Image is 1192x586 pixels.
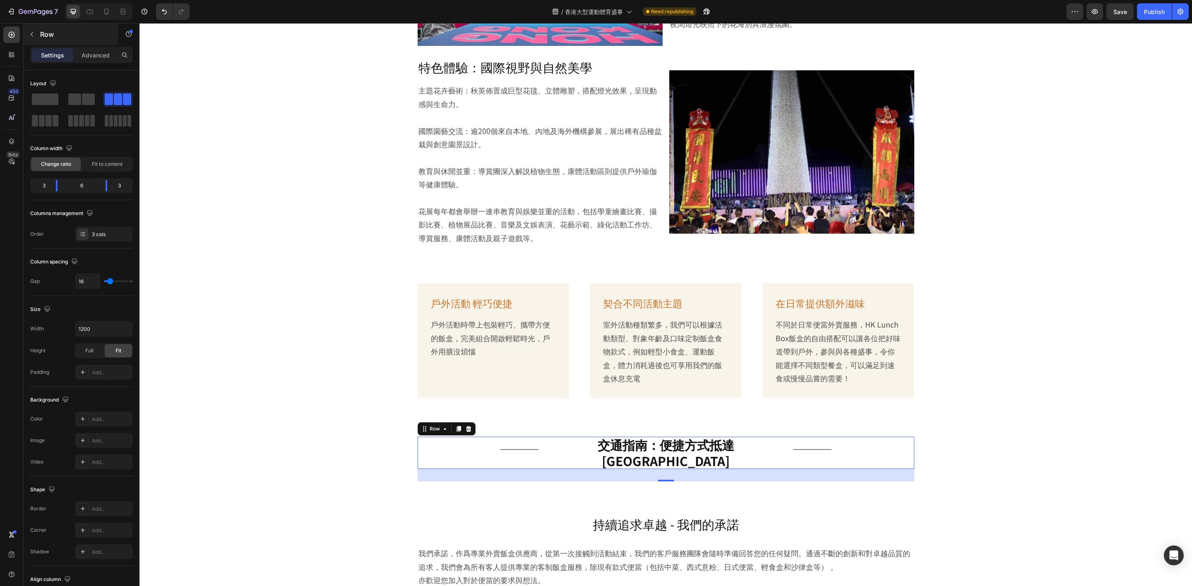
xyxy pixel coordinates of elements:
div: Padding [30,368,49,376]
div: 3 [114,180,131,191]
p: 我們承諾，作爲專業外賣飯盒供應商，從第一次接觸到活動結束，我們的客戶服務團隊會隨時準備回答您的任何疑問。通過不斷的創新和對卓越品質的追求，我們會為所有客人提供專業的客制飯盒服務，除現有款式便當（... [279,523,774,563]
span: Full [85,347,94,354]
div: Gap [30,277,40,285]
p: 國際園藝交流：逾200個來自本地、內地及海外機構參展，展出稀有品種盆栽與創意園景設計。 [279,101,522,128]
div: Image [30,437,45,444]
div: 6 [64,180,99,191]
span: Fit to content [92,160,123,168]
button: Save [1106,3,1134,20]
img: mega-events507x338.jpg [530,47,775,210]
p: 教育與休閒並重：導賞團深入解說植物生態，康體活動區則提供戶外瑜伽等健康體驗。 [279,141,522,168]
span: 香港大型運動體育盛事 [565,7,623,16]
p: Settings [41,51,64,60]
h2: 交通指南：便捷方式抵達[GEOGRAPHIC_DATA] [406,414,647,446]
button: 7 [3,3,62,20]
div: Publish [1144,7,1165,16]
div: Add... [92,369,131,376]
div: Shape [30,484,57,495]
div: Add... [92,527,131,534]
h2: 契合不同活動主題 [463,273,590,287]
div: Height [30,347,46,354]
p: 主題花卉藝術：秋英佈置成巨型花毯、立體雕塑，搭配燈光效果，呈現動感與生命力。 [279,60,522,87]
h2: 在日常提供額外滋味 [635,273,762,287]
div: Column spacing [30,256,79,268]
p: 不同於日常便當外賣服務，HK Lunch Box飯盒的自由搭配可以讓各位把好味道帶到戶外，參與與各種盛事，令你能選擇不同類型餐盒，可以滿足到速食或慢慢品嘗的需要！ [636,294,762,361]
p: 戶外活動時帶上包裝輕巧、攜帶方便的飯盒，完美組合開啟輕鬆時光，戶外用膳沒煩惱 [291,294,417,335]
div: Beta [6,151,20,158]
div: 450 [8,88,20,95]
p: 7 [54,7,58,17]
iframe: Design area [139,23,1192,586]
p: 花展每年都會舉辦一連串教育與娛樂並重的活動，包括學童繪畫比賽、攝影比賽、植物展品比賽、音樂及文娛表演、花藝示範、綠化活動工作坊、導賞服務、康體活動及親子遊戲等。 [279,181,522,221]
p: Advanced [82,51,110,60]
div: Align column [30,574,72,585]
span: Save [1113,8,1127,15]
div: Width [30,325,44,332]
h2: 持續追求卓越 - 我們的承諾 [278,492,775,510]
div: Border [30,505,46,512]
div: 3 [32,180,49,191]
div: Corner [30,526,47,534]
div: Undo/Redo [156,3,190,20]
span: Change ratio [41,160,71,168]
span: Need republishing [651,8,693,15]
div: Column width [30,143,74,154]
div: Color [30,415,43,423]
div: Add... [92,505,131,513]
h2: 特色體驗：國際視野與自然美學 [278,35,523,53]
div: Shadow [30,548,49,555]
div: Add... [92,416,131,423]
div: 3 cols [92,231,131,238]
div: Add... [92,548,131,556]
h2: 戶外活動 輕巧便捷 [291,273,418,287]
div: Open Intercom Messenger [1164,545,1184,565]
p: 室外活動種類繁多，我們可以根據活動類型、對象年齡及口味定制飯盒食物款式，例如輕型小食盒、運動飯盒，體力消耗過後也可享用我們的飯盒休息充電 [464,294,589,361]
div: Size [30,304,52,315]
p: Row [40,29,111,39]
div: Background [30,395,70,406]
div: Row [288,402,302,409]
div: Order [30,230,44,238]
div: Layout [30,78,58,89]
div: Video [30,458,43,466]
input: Auto [75,321,132,336]
div: Add... [92,459,131,466]
span: / [561,7,563,16]
span: Fit [115,347,121,354]
div: Columns management [30,208,95,219]
button: Publish [1137,3,1172,20]
div: Add... [92,437,131,445]
input: Auto [75,274,100,289]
